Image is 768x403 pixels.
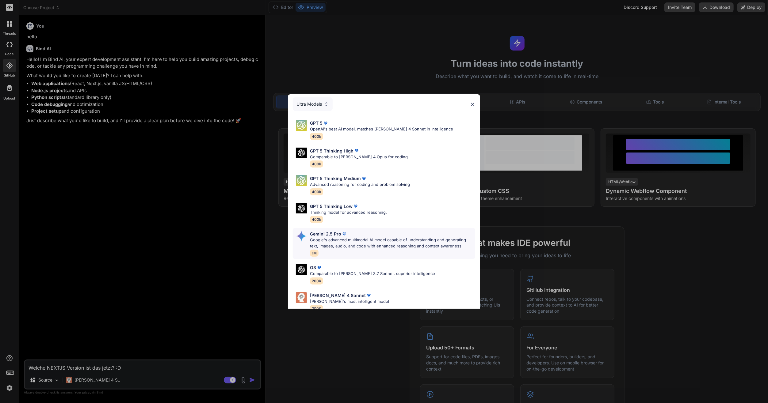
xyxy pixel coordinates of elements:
img: Pick Models [296,148,307,158]
p: OpenAI's best AI model, matches [PERSON_NAME] 4 Sonnet in Intelligence [310,126,453,132]
p: Gemini 2.5 Pro [310,231,341,237]
span: 400k [310,188,323,195]
img: Pick Models [296,203,307,214]
div: Ultra Models [293,97,333,111]
img: premium [316,265,322,271]
img: Pick Models [296,120,307,131]
img: Pick Models [296,231,307,242]
p: Comparable to [PERSON_NAME] 3.7 Sonnet, superior intelligence [310,271,435,277]
img: Pick Models [324,102,329,107]
p: [PERSON_NAME] 4 Sonnet [310,292,366,299]
p: Google's advanced multimodal AI model capable of understanding and generating text, images, audio... [310,237,475,249]
p: Thinking model for advanced reasoning. [310,209,387,216]
span: 400k [310,216,323,223]
img: premium [366,292,372,298]
span: 400k [310,133,323,140]
span: 200K [310,277,323,284]
img: Pick Models [296,292,307,303]
p: O3 [310,264,316,271]
p: GPT 5 Thinking Medium [310,175,361,182]
img: close [470,102,475,107]
img: Pick Models [296,264,307,275]
img: premium [353,203,359,209]
p: Comparable to [PERSON_NAME] 4 Opus for coding [310,154,408,160]
p: GPT 5 Thinking Low [310,203,353,209]
span: 1M [310,250,319,257]
img: premium [353,148,360,154]
img: premium [341,231,347,237]
p: GPT 5 [310,120,323,126]
p: [PERSON_NAME]'s most intelligent model [310,299,389,305]
p: Advanced reasoning for coding and problem solving [310,182,410,188]
span: 200K [310,305,323,312]
img: premium [323,120,329,126]
img: premium [361,175,367,182]
p: GPT 5 Thinking High [310,148,353,154]
img: Pick Models [296,175,307,186]
span: 400k [310,160,323,168]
